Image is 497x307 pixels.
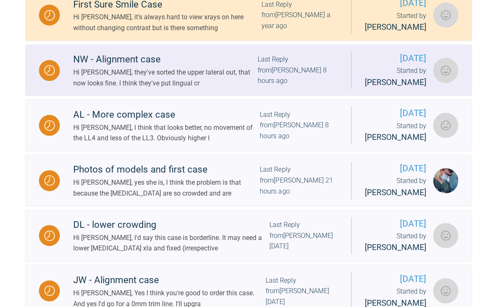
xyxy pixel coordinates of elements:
div: Hi [PERSON_NAME], I'd say this case is borderline. It may need a lower [MEDICAL_DATA] xla and fix... [73,232,269,254]
img: Waiting [44,10,55,21]
a: WaitingAL - More complex caseHi [PERSON_NAME], I think that looks better, no movement of the LL4 ... [25,99,472,151]
div: Started by [365,121,426,144]
img: Waiting [44,285,55,296]
div: Hi [PERSON_NAME], they've sorted the upper lateral out, that now looks fine. I think they've put ... [73,67,257,88]
span: [DATE] [365,272,426,286]
a: WaitingDL - lower crowdingHi [PERSON_NAME], I'd say this case is borderline. It may need a lower ... [25,210,472,262]
img: Cathryn Sherlock [433,223,458,248]
div: Last Reply from [PERSON_NAME] [DATE] [265,275,338,307]
span: [DATE] [365,106,426,120]
div: Started by [365,10,426,34]
div: Last Reply from [PERSON_NAME] 8 hours ago [260,109,338,142]
span: [PERSON_NAME] [365,77,426,87]
img: Thomas Dobson [433,168,458,193]
a: WaitingNW - Alignment caseHi [PERSON_NAME], they've sorted the upper lateral out, that now looks ... [25,44,472,96]
div: Last Reply from [PERSON_NAME] [DATE] [269,219,338,252]
div: Started by [365,65,426,89]
div: Hi [PERSON_NAME], I think that looks better, no movement of the LL4 and less of the LL3. Obviousl... [73,122,260,144]
img: Jessica Bateman [433,3,458,28]
div: Hi [PERSON_NAME], it's always hard to view xrays on here without changing contrast but is there s... [73,12,261,33]
span: [PERSON_NAME] [365,243,426,252]
div: Photos of models and first case [73,162,260,177]
span: [DATE] [365,162,426,175]
div: NW - Alignment case [73,52,257,67]
span: [PERSON_NAME] [365,132,426,142]
div: Last Reply from [PERSON_NAME] 8 hours ago [257,54,338,86]
div: Started by [365,231,426,254]
span: [DATE] [365,52,426,65]
img: Waiting [44,230,55,241]
img: Cathryn Sherlock [433,113,458,138]
span: [PERSON_NAME] [365,22,426,32]
img: Cathryn Sherlock [433,58,458,83]
span: [PERSON_NAME] [365,188,426,197]
span: [DATE] [365,217,426,231]
div: Hi [PERSON_NAME], yes she is, I think the problem is that because the [MEDICAL_DATA] are so crowd... [73,177,260,199]
div: Last Reply from [PERSON_NAME] 21 hours ago [260,164,338,196]
div: Started by [365,175,426,199]
img: Cathryn Sherlock [433,278,458,303]
div: JW - Alignment case [73,272,265,287]
img: Waiting [44,65,55,75]
div: AL - More complex case [73,107,260,122]
a: WaitingPhotos of models and first caseHi [PERSON_NAME], yes she is, I think the problem is that b... [25,155,472,206]
img: Waiting [44,175,55,186]
div: DL - lower crowding [73,217,269,232]
img: Waiting [44,120,55,131]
